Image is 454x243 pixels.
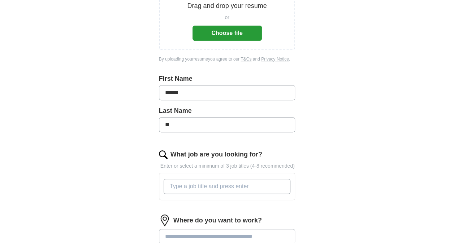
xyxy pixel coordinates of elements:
[193,26,262,41] button: Choose file
[159,215,170,226] img: location.png
[159,56,295,62] div: By uploading your resume you agree to our and .
[170,150,262,159] label: What job are you looking for?
[187,1,267,11] p: Drag and drop your resume
[159,162,295,170] p: Enter or select a minimum of 3 job titles (4-8 recommended)
[241,57,251,62] a: T&Cs
[261,57,289,62] a: Privacy Notice
[159,106,295,116] label: Last Name
[173,216,262,225] label: Where do you want to work?
[164,179,291,194] input: Type a job title and press enter
[159,74,295,84] label: First Name
[225,14,229,21] span: or
[159,150,168,159] img: search.png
